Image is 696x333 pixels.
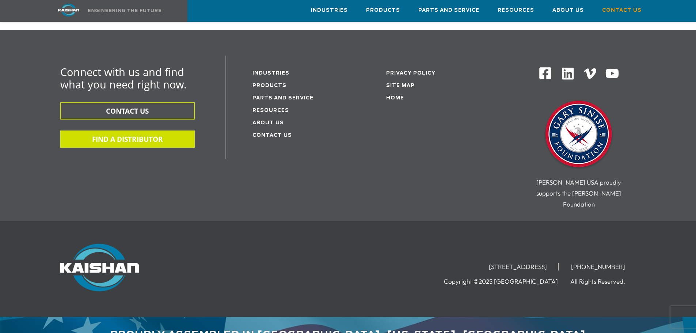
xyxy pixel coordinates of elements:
a: Parts and service [252,96,313,101]
span: Contact Us [602,6,642,15]
a: Contact Us [252,133,292,138]
a: Parts and Service [418,0,479,20]
a: Products [366,0,400,20]
span: Industries [311,6,348,15]
li: All Rights Reserved. [570,278,636,285]
span: Parts and Service [418,6,479,15]
img: kaishan logo [41,4,96,16]
img: Vimeo [584,68,596,79]
img: Youtube [605,67,619,81]
li: Copyright ©2025 [GEOGRAPHIC_DATA] [444,278,569,285]
span: [PERSON_NAME] USA proudly supports the [PERSON_NAME] Foundation [536,178,621,208]
a: Resources [498,0,534,20]
img: Linkedin [561,67,575,81]
img: Engineering the future [88,9,161,12]
a: Industries [252,71,289,76]
a: Home [386,96,404,101]
span: Connect with us and find what you need right now. [60,65,187,91]
button: CONTACT US [60,102,195,120]
img: Gary Sinise Foundation [542,98,615,171]
li: [PHONE_NUMBER] [560,263,636,270]
span: Products [366,6,400,15]
img: Kaishan [60,244,139,291]
a: Industries [311,0,348,20]
a: Privacy Policy [386,71,436,76]
a: Contact Us [602,0,642,20]
a: About Us [552,0,584,20]
li: [STREET_ADDRESS] [478,263,559,270]
button: FIND A DISTRIBUTOR [60,130,195,148]
span: Resources [498,6,534,15]
span: About Us [552,6,584,15]
a: Products [252,83,286,88]
a: Site Map [386,83,415,88]
a: About Us [252,121,284,125]
a: Resources [252,108,289,113]
img: Facebook [539,67,552,80]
